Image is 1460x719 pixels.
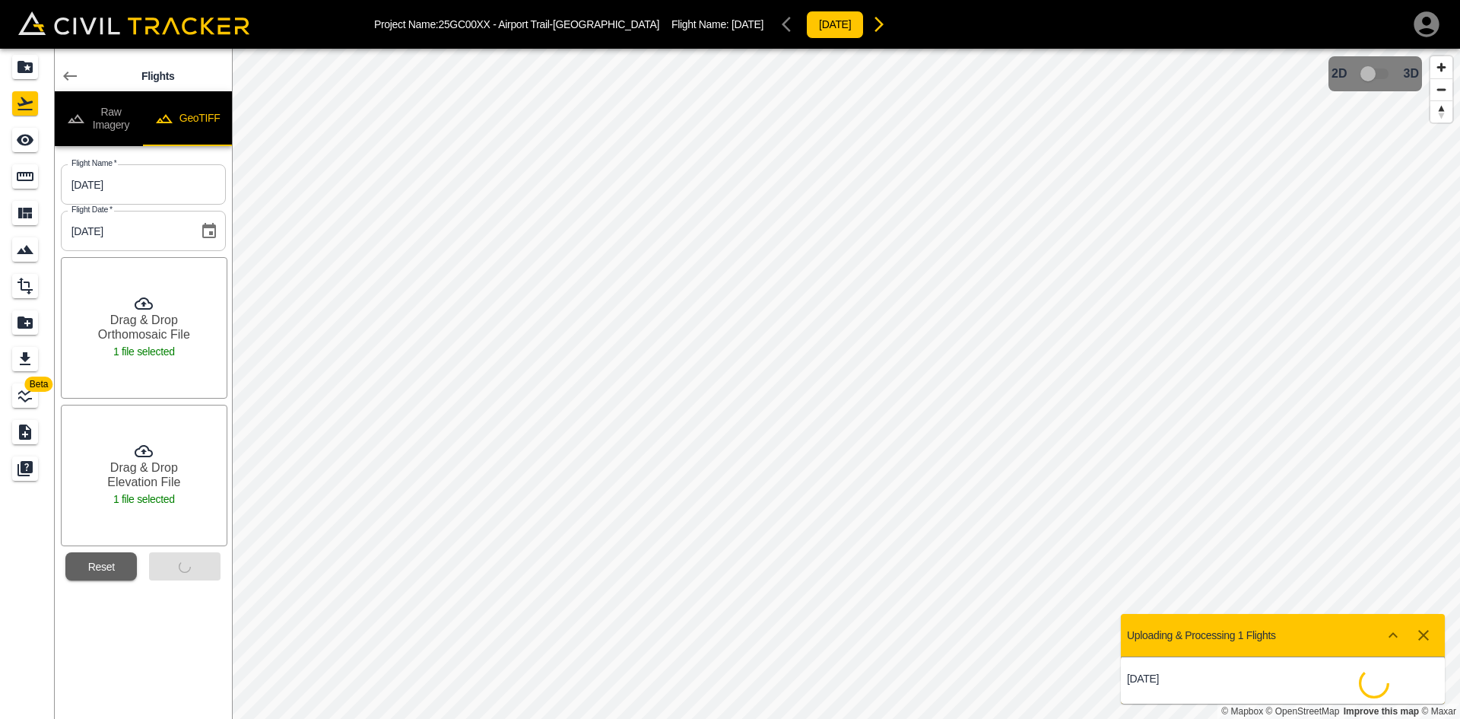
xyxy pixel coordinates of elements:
[1127,673,1283,685] p: [DATE]
[1430,56,1452,78] button: Zoom in
[1266,706,1340,717] a: OpenStreetMap
[806,11,864,39] button: [DATE]
[1127,629,1276,641] p: Uploading & Processing 1 Flights
[232,49,1460,719] canvas: Map
[1354,59,1398,88] span: 3D model not uploaded yet
[1344,706,1419,717] a: Map feedback
[18,11,249,35] img: Civil Tracker
[732,18,763,30] span: [DATE]
[1404,67,1419,81] span: 3D
[1331,67,1347,81] span: 2D
[1221,706,1263,717] a: Mapbox
[671,18,763,30] p: Flight Name:
[1358,667,1391,700] span: Processing
[1430,100,1452,122] button: Reset bearing to north
[1378,620,1408,651] button: Show more
[374,18,659,30] p: Project Name: 25GC00XX - Airport Trail-[GEOGRAPHIC_DATA]
[1421,706,1456,717] a: Maxar
[1430,78,1452,100] button: Zoom out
